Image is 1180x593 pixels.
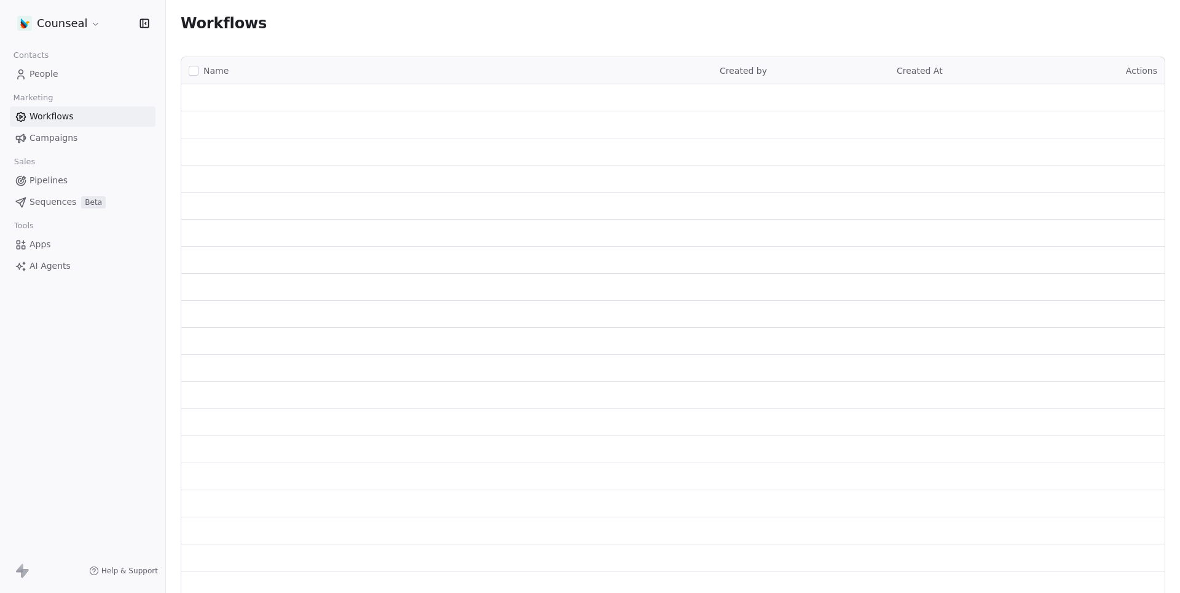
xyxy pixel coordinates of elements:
span: Workflows [29,110,74,123]
button: Counseal [15,13,103,34]
img: counseal-logo-icon.png [17,16,32,31]
span: Beta [81,196,106,209]
span: Sales [9,153,41,171]
span: Counseal [37,15,88,31]
a: AI Agents [10,256,155,276]
span: Contacts [8,46,54,65]
a: Campaigns [10,128,155,148]
span: Apps [29,238,51,251]
a: Apps [10,234,155,255]
a: Pipelines [10,170,155,191]
a: SequencesBeta [10,192,155,212]
a: Help & Support [89,566,158,576]
span: People [29,68,58,81]
span: Tools [9,217,39,235]
a: People [10,64,155,84]
span: Name [203,65,229,78]
a: Workflows [10,106,155,127]
span: Actions [1126,66,1157,76]
span: Sequences [29,196,76,209]
span: AI Agents [29,260,71,273]
span: Pipelines [29,174,68,187]
span: Created by [720,66,767,76]
span: Help & Support [101,566,158,576]
span: Campaigns [29,132,77,145]
span: Marketing [8,89,58,107]
span: Created At [897,66,943,76]
span: Workflows [181,15,267,32]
